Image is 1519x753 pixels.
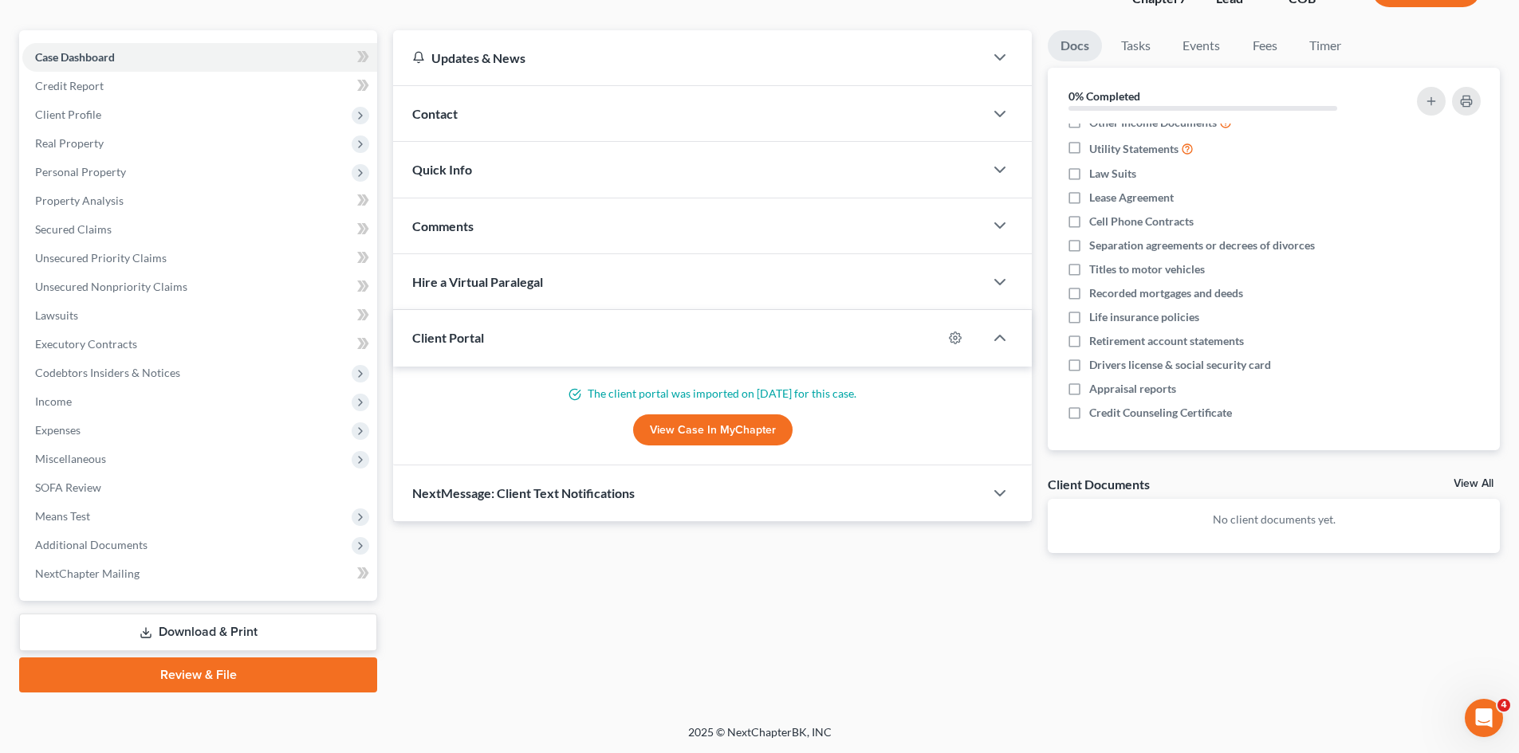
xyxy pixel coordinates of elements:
[633,414,793,446] a: View Case in MyChapter
[1089,261,1205,277] span: Titles to motor vehicles
[1089,141,1179,157] span: Utility Statements
[412,485,635,500] span: NextMessage: Client Text Notifications
[1170,30,1233,61] a: Events
[1089,333,1244,349] span: Retirement account statements
[35,136,104,150] span: Real Property
[412,386,1013,402] p: The client portal was imported on [DATE] for this case.
[1061,512,1487,527] p: No client documents yet.
[1297,30,1354,61] a: Timer
[22,301,377,330] a: Lawsuits
[35,423,81,437] span: Expenses
[35,251,167,265] span: Unsecured Priority Claims
[1089,214,1194,229] span: Cell Phone Contracts
[35,308,78,322] span: Lawsuits
[1089,285,1243,301] span: Recorded mortgages and deeds
[22,330,377,359] a: Executory Contracts
[35,108,101,121] span: Client Profile
[35,337,137,351] span: Executory Contracts
[1108,30,1163,61] a: Tasks
[1239,30,1290,61] a: Fees
[412,162,472,177] span: Quick Info
[1089,309,1199,325] span: Life insurance policies
[22,186,377,215] a: Property Analysis
[22,559,377,588] a: NextChapter Mailing
[412,274,543,289] span: Hire a Virtual Paralegal
[1089,166,1136,182] span: Law Suits
[19,657,377,692] a: Review & File
[35,394,72,408] span: Income
[22,244,377,273] a: Unsecured Priority Claims
[1089,237,1315,253] span: Separation agreements or decrees of divorces
[35,79,104,92] span: Credit Report
[1048,30,1102,61] a: Docs
[1089,357,1271,373] span: Drivers license & social security card
[305,724,1214,753] div: 2025 © NextChapterBK, INC
[35,480,101,494] span: SOFA Review
[1089,405,1232,421] span: Credit Counseling Certificate
[22,215,377,244] a: Secured Claims
[22,43,377,72] a: Case Dashboard
[35,452,106,465] span: Miscellaneous
[35,50,115,64] span: Case Dashboard
[1497,699,1510,712] span: 4
[1068,89,1140,103] strong: 0% Completed
[35,538,148,551] span: Additional Documents
[35,194,124,207] span: Property Analysis
[1089,190,1174,206] span: Lease Agreement
[22,273,377,301] a: Unsecured Nonpriority Claims
[412,330,484,345] span: Client Portal
[22,473,377,502] a: SOFA Review
[1089,381,1176,397] span: Appraisal reports
[35,366,180,379] span: Codebtors Insiders & Notices
[19,614,377,651] a: Download & Print
[1454,478,1493,489] a: View All
[35,567,140,580] span: NextChapter Mailing
[35,280,187,293] span: Unsecured Nonpriority Claims
[22,72,377,100] a: Credit Report
[35,509,90,523] span: Means Test
[412,218,474,233] span: Comments
[1048,476,1150,492] div: Client Documents
[35,222,112,236] span: Secured Claims
[412,49,965,66] div: Updates & News
[412,106,458,121] span: Contact
[35,165,126,178] span: Personal Property
[1465,699,1503,737] iframe: Intercom live chat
